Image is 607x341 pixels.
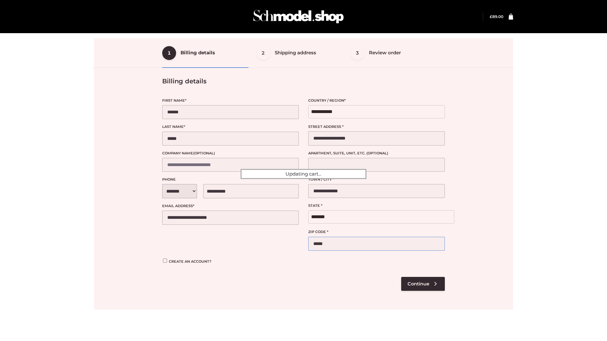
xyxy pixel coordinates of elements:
span: £ [490,14,492,19]
bdi: 89.00 [490,14,503,19]
a: £89.00 [490,14,503,19]
img: Schmodel Admin 964 [251,4,346,29]
div: Updating cart... [241,169,366,179]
